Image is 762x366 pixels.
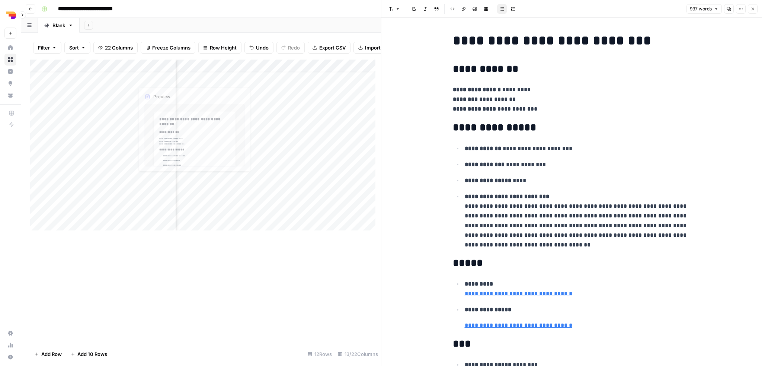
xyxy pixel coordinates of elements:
[210,44,237,51] span: Row Height
[305,348,335,360] div: 12 Rows
[198,42,241,54] button: Row Height
[4,339,16,351] a: Usage
[77,350,107,358] span: Add 10 Rows
[686,4,722,14] button: 937 words
[52,22,65,29] div: Blank
[244,42,273,54] button: Undo
[93,42,138,54] button: 22 Columns
[152,44,190,51] span: Freeze Columns
[4,66,16,77] a: Insights
[4,9,18,22] img: Depends Logo
[38,18,80,33] a: Blank
[276,42,305,54] button: Redo
[38,44,50,51] span: Filter
[319,44,346,51] span: Export CSV
[4,351,16,363] button: Help + Support
[64,42,90,54] button: Sort
[30,348,66,360] button: Add Row
[105,44,133,51] span: 22 Columns
[4,6,16,25] button: Workspace: Depends
[4,89,16,101] a: Your Data
[4,54,16,66] a: Browse
[41,350,62,358] span: Add Row
[353,42,397,54] button: Import CSV
[365,44,392,51] span: Import CSV
[69,44,79,51] span: Sort
[66,348,112,360] button: Add 10 Rows
[4,77,16,89] a: Opportunities
[308,42,350,54] button: Export CSV
[33,42,61,54] button: Filter
[690,6,712,12] span: 937 words
[256,44,269,51] span: Undo
[4,327,16,339] a: Settings
[141,42,195,54] button: Freeze Columns
[288,44,300,51] span: Redo
[335,348,381,360] div: 13/22 Columns
[4,42,16,54] a: Home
